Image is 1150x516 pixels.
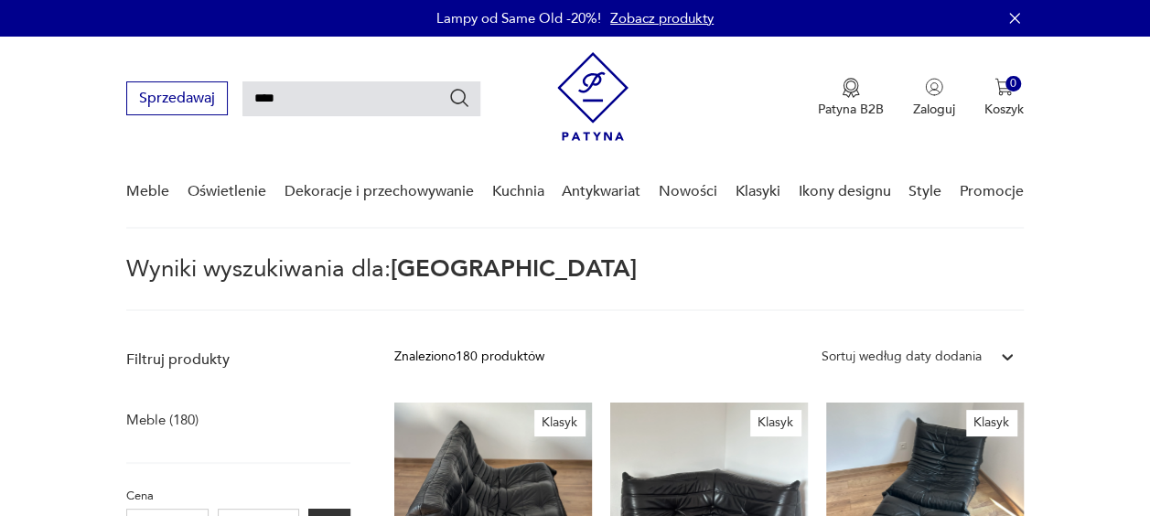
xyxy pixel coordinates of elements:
[984,78,1024,118] button: 0Koszyk
[818,101,884,118] p: Patyna B2B
[285,156,474,227] a: Dekoracje i przechowywanie
[126,407,199,433] a: Meble (180)
[908,156,941,227] a: Style
[1005,76,1021,91] div: 0
[822,347,982,367] div: Sortuj według daty dodania
[126,81,228,115] button: Sprzedawaj
[126,486,350,506] p: Cena
[188,156,266,227] a: Oświetlenie
[126,258,1023,311] p: Wyniki wyszukiwania dla:
[491,156,543,227] a: Kuchnia
[562,156,640,227] a: Antykwariat
[126,93,228,106] a: Sprzedawaj
[394,347,544,367] div: Znaleziono 180 produktów
[126,156,169,227] a: Meble
[798,156,890,227] a: Ikony designu
[984,101,1024,118] p: Koszyk
[842,78,860,98] img: Ikona medalu
[960,156,1024,227] a: Promocje
[736,156,780,227] a: Klasyki
[659,156,717,227] a: Nowości
[610,9,714,27] a: Zobacz produkty
[818,78,884,118] button: Patyna B2B
[913,78,955,118] button: Zaloguj
[126,349,350,370] p: Filtruj produkty
[557,52,629,141] img: Patyna - sklep z meblami i dekoracjami vintage
[448,87,470,109] button: Szukaj
[436,9,601,27] p: Lampy od Same Old -20%!
[913,101,955,118] p: Zaloguj
[818,78,884,118] a: Ikona medaluPatyna B2B
[925,78,943,96] img: Ikonka użytkownika
[391,253,637,285] span: [GEOGRAPHIC_DATA]
[994,78,1013,96] img: Ikona koszyka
